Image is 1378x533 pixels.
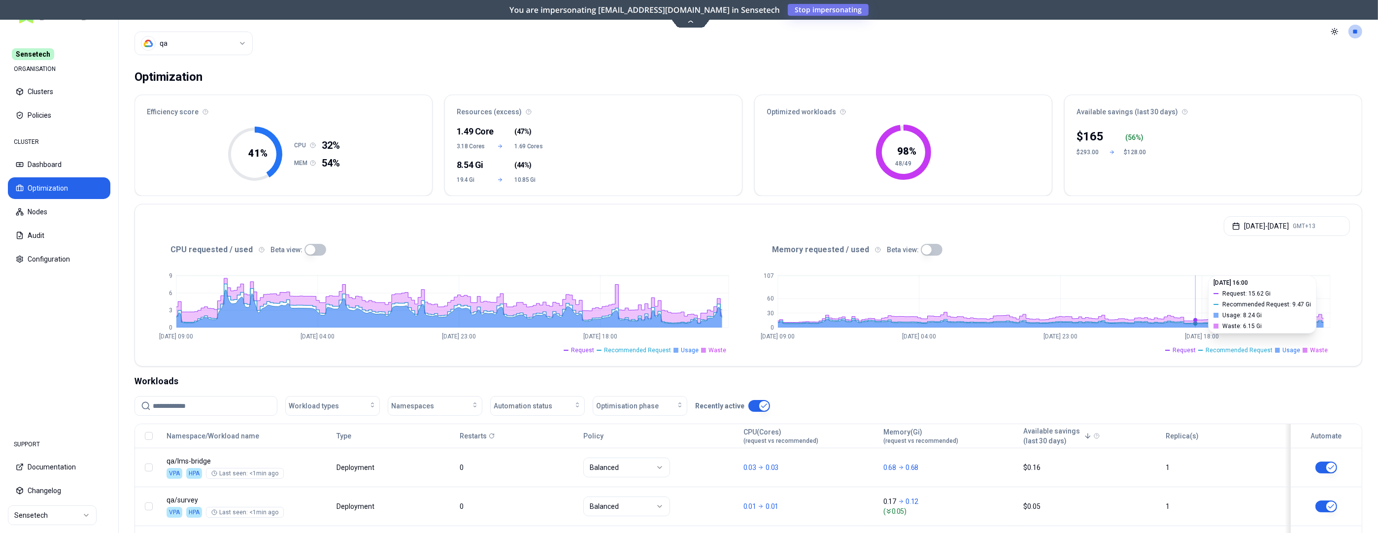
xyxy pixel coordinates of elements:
[743,426,818,446] button: CPU(Cores)(request vs recommended)
[8,177,110,199] button: Optimization
[457,125,486,138] div: 1.49 Core
[301,333,335,340] tspan: [DATE] 04:00
[160,333,194,340] tspan: [DATE] 09:00
[761,333,795,340] tspan: [DATE] 09:00
[1295,431,1357,441] div: Automate
[1023,426,1092,446] button: Available savings(last 30 days)
[147,244,748,256] div: CPU requested / used
[1083,129,1104,144] p: 165
[887,245,919,255] p: Beta view:
[388,396,482,416] button: Namespaces
[766,501,778,511] p: 0.01
[1124,148,1147,156] div: $128.00
[1166,501,1281,511] div: 1
[743,437,818,445] span: (request vs recommended)
[883,426,958,446] button: Memory(Gi)(request vs recommended)
[160,38,168,48] div: qa
[134,374,1362,388] div: Workloads
[167,495,327,505] p: survey
[767,295,774,302] tspan: 60
[322,138,340,152] span: 32%
[336,426,351,446] button: Type
[583,431,734,441] div: Policy
[1166,463,1281,472] div: 1
[322,156,340,170] span: 54%
[445,95,742,123] div: Resources (excess)
[1206,346,1273,354] span: Recommended Request
[135,95,432,123] div: Efficiency score
[583,333,617,340] tspan: [DATE] 18:00
[460,501,574,511] div: 0
[336,463,376,472] div: Deployment
[695,401,744,411] p: Recently active
[167,456,327,466] p: lms-bridge
[8,456,110,478] button: Documentation
[1173,346,1196,354] span: Request
[12,48,54,60] span: Sensetech
[8,480,110,501] button: Changelog
[1282,346,1300,354] span: Usage
[169,307,172,314] tspan: 3
[289,401,339,411] span: Workload types
[596,401,659,411] span: Optimisation phase
[1065,95,1362,123] div: Available savings (last 30 days)
[8,81,110,102] button: Clusters
[517,127,530,136] span: 47%
[134,32,253,55] button: Select a value
[8,154,110,175] button: Dashboard
[766,463,778,472] p: 0.03
[249,147,268,159] tspan: 41 %
[895,160,911,167] tspan: 48/49
[490,396,585,416] button: Automation status
[906,463,919,472] p: 0.68
[1224,216,1350,236] button: [DATE]-[DATE]GMT+13
[1023,501,1157,511] div: $0.05
[517,160,530,170] span: 44%
[748,244,1350,256] div: Memory requested / used
[460,463,574,472] div: 0
[169,290,172,297] tspan: 6
[8,59,110,79] div: ORGANISATION
[167,507,182,518] div: VPA
[285,396,380,416] button: Workload types
[767,310,774,317] tspan: 30
[1076,148,1100,156] div: $293.00
[134,67,202,87] div: Optimization
[514,142,543,150] span: 1.69 Cores
[143,38,153,48] img: gcp
[743,463,756,472] p: 0.03
[457,158,486,172] div: 8.54 Gi
[211,508,278,516] div: Last seen: <1min ago
[764,272,774,279] tspan: 107
[604,346,671,354] span: Recommended Request
[883,427,958,445] div: Memory(Gi)
[883,506,1014,516] span: ( 0.05 )
[186,468,202,479] div: HPA enabled.
[1126,133,1148,142] div: ( %)
[897,145,916,157] tspan: 98 %
[681,346,699,354] span: Usage
[391,401,434,411] span: Namespaces
[457,176,486,184] span: 19.4 Gi
[270,245,302,255] p: Beta view:
[571,346,594,354] span: Request
[906,497,919,506] p: 0.12
[1166,426,1199,446] button: Replica(s)
[593,396,687,416] button: Optimisation phase
[169,324,172,331] tspan: 0
[8,248,110,270] button: Configuration
[514,176,543,184] span: 10.85 Gi
[1185,333,1219,340] tspan: [DATE] 18:00
[186,507,202,518] div: HPA enabled.
[1293,222,1315,230] span: GMT+13
[1128,133,1136,142] p: 56
[294,141,310,149] h1: CPU
[460,431,487,441] p: Restarts
[708,346,726,354] span: Waste
[294,159,310,167] h1: MEM
[755,95,1052,123] div: Optimized workloads
[1076,129,1104,144] div: $
[167,426,259,446] button: Namespace/Workload name
[8,104,110,126] button: Policies
[8,225,110,246] button: Audit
